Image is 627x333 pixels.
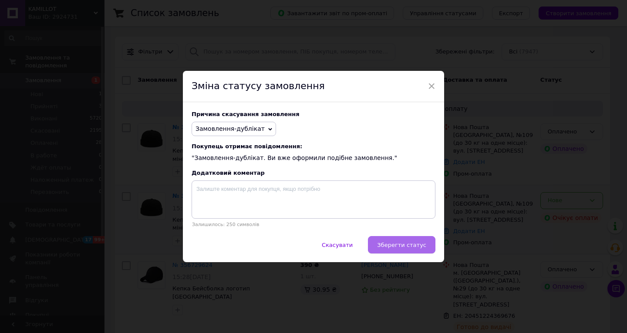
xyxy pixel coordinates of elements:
button: Скасувати [313,236,362,253]
span: × [428,79,435,93]
button: Зберегти статус [368,236,435,253]
span: Замовлення-дублікат [196,125,265,132]
div: Причина скасування замовлення [192,111,435,117]
div: Зміна статусу замовлення [183,71,444,102]
span: Скасувати [322,242,353,248]
span: Зберегти статус [377,242,426,248]
div: Додатковий коментар [192,170,435,176]
div: "Замовлення-дублікат. Ви вже оформили подібне замовлення." [192,143,435,163]
p: Залишилось: 250 символів [192,222,435,227]
span: Покупець отримає повідомлення: [192,143,435,150]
